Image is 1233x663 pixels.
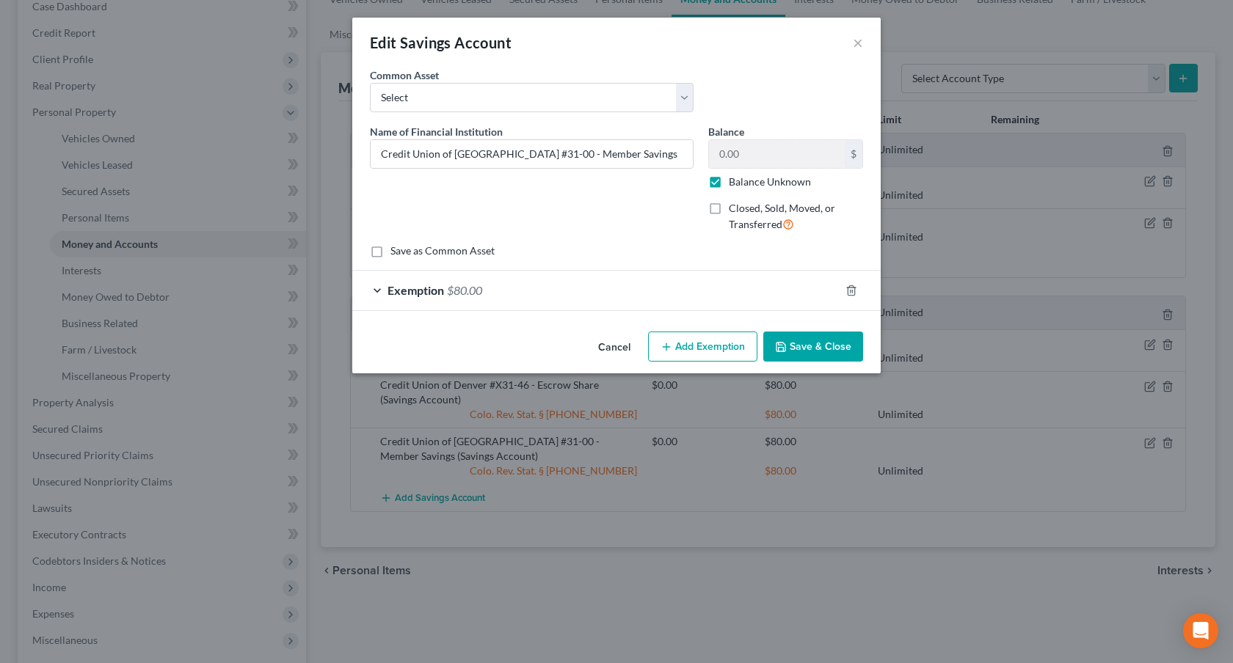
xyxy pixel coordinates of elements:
label: Balance Unknown [729,175,811,189]
span: Closed, Sold, Moved, or Transferred [729,202,835,230]
button: Add Exemption [648,331,757,362]
span: Exemption [388,283,444,297]
button: Save & Close [763,331,863,362]
button: × [853,34,863,51]
input: 0.00 [709,140,845,168]
label: Save as Common Asset [390,243,495,258]
label: Common Asset [370,67,439,83]
input: Enter name... [371,140,693,168]
label: Balance [708,124,744,139]
span: $80.00 [447,283,482,297]
div: $ [845,140,862,168]
div: Edit Savings Account [370,32,512,53]
div: Open Intercom Messenger [1183,613,1218,648]
button: Cancel [586,333,642,362]
span: Name of Financial Institution [370,125,503,138]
